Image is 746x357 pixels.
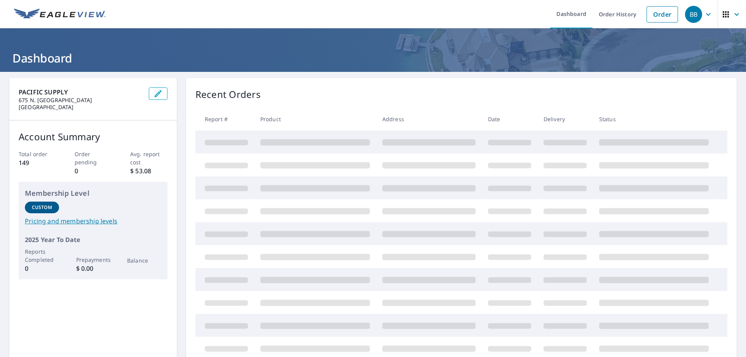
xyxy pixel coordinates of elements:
p: Prepayments [76,256,110,264]
img: EV Logo [14,9,106,20]
p: Recent Orders [195,87,261,101]
th: Report # [195,108,254,131]
p: Account Summary [19,130,167,144]
th: Status [593,108,715,131]
p: 149 [19,158,56,167]
p: Order pending [75,150,112,166]
div: BB [685,6,702,23]
h1: Dashboard [9,50,737,66]
p: 0 [25,264,59,273]
th: Delivery [537,108,593,131]
p: $ 0.00 [76,264,110,273]
p: 675 N. [GEOGRAPHIC_DATA] [19,97,143,104]
th: Address [376,108,482,131]
p: Balance [127,256,161,265]
th: Date [482,108,537,131]
th: Product [254,108,376,131]
p: Membership Level [25,188,161,199]
p: Reports Completed [25,247,59,264]
p: Avg. report cost [130,150,167,166]
p: $ 53.08 [130,166,167,176]
a: Pricing and membership levels [25,216,161,226]
p: PACIFIC SUPPLY [19,87,143,97]
p: 2025 Year To Date [25,235,161,244]
p: 0 [75,166,112,176]
p: Total order [19,150,56,158]
p: Custom [32,204,52,211]
p: [GEOGRAPHIC_DATA] [19,104,143,111]
a: Order [647,6,678,23]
